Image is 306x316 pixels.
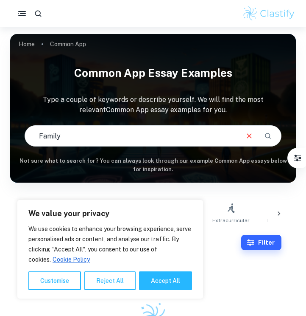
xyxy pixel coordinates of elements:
button: Filter [289,150,306,166]
p: We value your privacy [28,209,192,219]
button: Accept All [139,271,192,290]
a: Cookie Policy [52,256,90,263]
button: Search [261,129,275,143]
span: Travel [267,217,282,224]
input: E.g. I love building drones, I used to be ashamed of my name... [25,124,238,148]
div: We value your privacy [17,200,203,299]
h1: Common App Essay Examples [10,61,296,85]
button: Customise [28,271,81,290]
p: We use cookies to enhance your browsing experience, serve personalised ads or content, and analys... [28,224,192,265]
button: Clear [241,128,257,144]
a: Home [19,38,35,50]
h6: Not sure what to search for? You can always look through our example Common App essays below for ... [10,157,296,174]
img: Clastify logo [242,5,296,22]
p: Common App [50,39,86,49]
p: Type a couple of keywords or describe yourself. We will find the most relevant Common App essay e... [10,95,296,115]
span: Extracurricular [212,217,250,224]
button: Reject All [84,271,136,290]
button: Filter [241,235,281,250]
